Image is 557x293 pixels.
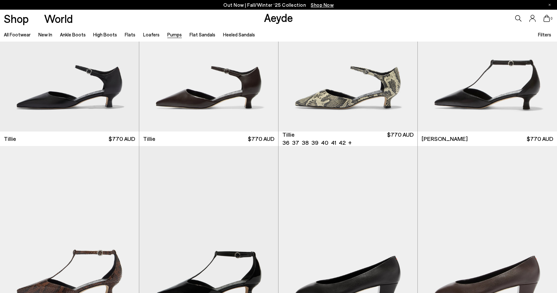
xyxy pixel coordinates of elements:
li: 40 [321,139,328,147]
a: Flats [125,32,135,37]
a: Loafers [143,32,160,37]
li: 36 [282,139,289,147]
li: + [348,138,352,147]
a: New In [38,32,52,37]
ul: variant [282,139,344,147]
a: Ankle Boots [60,32,86,37]
a: Pumps [167,32,182,37]
a: Aeyde [264,11,293,24]
span: [PERSON_NAME] [422,135,468,143]
a: World [44,13,73,24]
span: Tillie [143,135,155,143]
span: Navigate to /collections/new-in [311,2,334,8]
li: 41 [331,139,336,147]
li: 38 [302,139,309,147]
a: High Boots [93,32,117,37]
span: Tillie [4,135,16,143]
a: Flat Sandals [190,32,215,37]
span: $770 AUD [387,131,414,147]
li: 37 [292,139,299,147]
a: All Footwear [4,32,31,37]
a: Tillie 36 37 38 39 40 41 42 + $770 AUD [278,132,417,146]
span: $770 AUD [527,135,553,143]
span: 0 [550,17,553,20]
a: Tillie $770 AUD [139,132,278,146]
span: Tillie [282,131,295,139]
a: Shop [4,13,29,24]
a: Heeled Sandals [223,32,255,37]
li: 39 [311,139,318,147]
span: $770 AUD [109,135,135,143]
p: Out Now | Fall/Winter ‘25 Collection [223,1,334,9]
a: 0 [543,15,550,22]
a: [PERSON_NAME] $770 AUD [418,132,557,146]
li: 42 [339,139,346,147]
span: $770 AUD [248,135,274,143]
span: Filters [538,32,551,37]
